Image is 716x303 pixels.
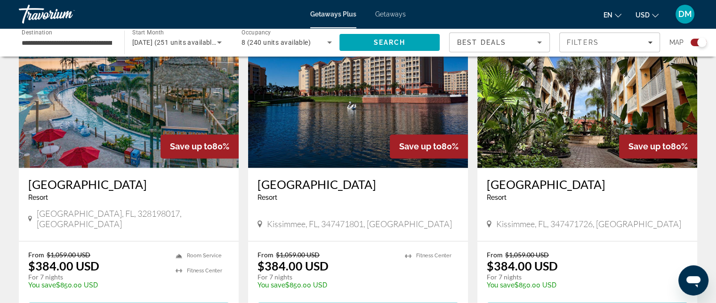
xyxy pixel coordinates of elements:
span: Kissimmee, FL, 347471726, [GEOGRAPHIC_DATA] [496,219,681,229]
a: [GEOGRAPHIC_DATA] [487,177,688,191]
span: Fitness Center [416,253,451,259]
span: Resort [257,194,277,201]
span: Occupancy [241,29,271,36]
span: Kissimmee, FL, 347471801, [GEOGRAPHIC_DATA] [267,219,452,229]
span: Search [373,39,405,46]
p: $850.00 USD [28,281,166,289]
input: Select destination [22,37,112,49]
iframe: Button to launch messaging window [678,265,708,295]
a: Travorium [19,2,113,26]
div: 80% [390,134,468,158]
span: Room Service [187,253,222,259]
button: Filters [559,33,660,52]
span: From [487,251,503,259]
p: $384.00 USD [487,259,558,273]
span: From [28,251,44,259]
img: Westgate Lakes Resort and Spa [19,17,239,168]
span: Filters [567,39,599,46]
span: You save [28,281,56,289]
a: Getaways [375,10,406,18]
a: [GEOGRAPHIC_DATA] [28,177,229,191]
span: Resort [28,194,48,201]
div: 80% [619,134,697,158]
p: $384.00 USD [257,259,329,273]
span: USD [636,11,650,19]
span: Save up to [170,141,212,151]
span: en [603,11,612,19]
p: For 7 nights [487,273,678,281]
p: For 7 nights [257,273,395,281]
span: $1,059.00 USD [505,251,549,259]
button: Change currency [636,8,659,22]
span: From [257,251,274,259]
span: Destination [22,29,52,35]
span: $1,059.00 USD [276,251,320,259]
div: 80% [161,134,239,158]
span: Save up to [628,141,671,151]
span: Best Deals [457,39,506,46]
img: Westgate Towers [477,17,697,168]
span: Start Month [132,29,164,36]
span: Resort [487,194,507,201]
button: User Menu [673,4,697,24]
span: You save [487,281,515,289]
span: [GEOGRAPHIC_DATA], FL, 328198017, [GEOGRAPHIC_DATA] [37,208,229,229]
span: [DATE] (251 units available) [132,39,218,46]
a: [GEOGRAPHIC_DATA] [257,177,459,191]
span: Fitness Center [187,268,222,274]
p: $384.00 USD [28,259,99,273]
p: $850.00 USD [487,281,678,289]
span: Map [669,36,684,49]
mat-select: Sort by [457,37,542,48]
button: Change language [603,8,621,22]
span: Save up to [399,141,442,151]
a: Getaways Plus [310,10,356,18]
span: You save [257,281,285,289]
p: $850.00 USD [257,281,395,289]
p: For 7 nights [28,273,166,281]
span: $1,059.00 USD [47,251,90,259]
span: DM [678,9,692,19]
span: 8 (240 units available) [241,39,311,46]
button: Search [339,34,440,51]
img: Westgate Town Center [248,17,468,168]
